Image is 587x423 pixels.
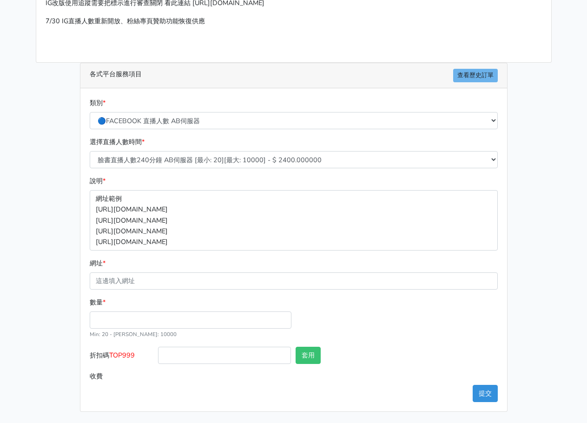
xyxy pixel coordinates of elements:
[90,137,145,147] label: 選擇直播人數時間
[80,63,507,88] div: 各式平台服務項目
[46,16,542,26] p: 7/30 IG直播人數重新開放、粉絲專頁贊助功能恢復供應
[90,330,177,338] small: Min: 20 - [PERSON_NAME]: 10000
[87,368,156,385] label: 收費
[473,385,498,402] button: 提交
[90,190,498,250] p: 網址範例 [URL][DOMAIN_NAME] [URL][DOMAIN_NAME] [URL][DOMAIN_NAME] [URL][DOMAIN_NAME]
[453,69,498,82] a: 查看歷史訂單
[296,347,321,364] button: 套用
[90,98,106,108] label: 類別
[90,272,498,290] input: 這邊填入網址
[90,297,106,308] label: 數量
[90,176,106,186] label: 說明
[109,350,135,360] span: TOP999
[90,258,106,269] label: 網址
[87,347,156,368] label: 折扣碼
